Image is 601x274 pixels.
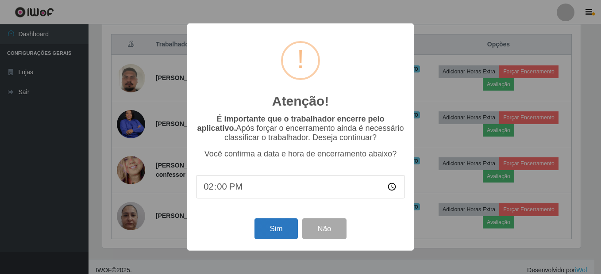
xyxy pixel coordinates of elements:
[197,114,384,133] b: É importante que o trabalhador encerre pelo aplicativo.
[196,149,405,159] p: Você confirma a data e hora de encerramento abaixo?
[254,218,297,239] button: Sim
[196,114,405,142] p: Após forçar o encerramento ainda é necessário classificar o trabalhador. Deseja continuar?
[302,218,346,239] button: Não
[272,93,329,109] h2: Atenção!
